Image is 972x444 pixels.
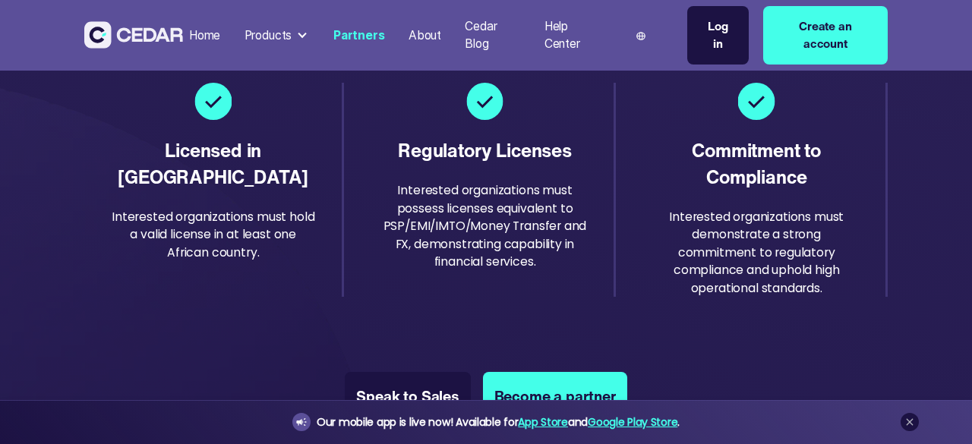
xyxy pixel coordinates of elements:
[327,19,390,52] a: Partners
[588,414,677,430] a: Google Play Store
[380,181,589,271] div: Interested organizations must possess licenses equivalent to PSP/EMI/IMTO/Money Transfer and FX, ...
[465,17,520,53] div: Cedar Blog
[652,208,861,298] div: Interested organizations must demonstrate a strong commitment to regulatory compliance and uphold...
[687,6,749,65] a: Log in
[295,416,308,428] img: announcement
[317,413,680,432] div: Our mobile app is live now! Available for and .
[483,372,627,420] a: Become a partner
[109,208,318,262] div: Interested organizations must hold a valid license in at least one African country.
[245,27,292,45] div: Products
[763,6,888,65] a: Create an account
[409,27,441,45] div: About
[538,10,609,61] a: Help Center
[333,27,385,45] div: Partners
[189,27,220,45] div: Home
[652,137,861,190] div: Commitment to Compliance
[459,10,527,61] a: Cedar Blog
[183,19,226,52] a: Home
[518,414,567,430] a: App Store
[702,17,734,53] div: Log in
[636,32,645,41] img: world icon
[345,372,471,420] a: Speak to Sales
[238,20,316,50] div: Products
[402,19,447,52] a: About
[544,17,604,53] div: Help Center
[398,137,572,164] div: Regulatory Licenses
[109,137,318,190] div: Licensed in [GEOGRAPHIC_DATA]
